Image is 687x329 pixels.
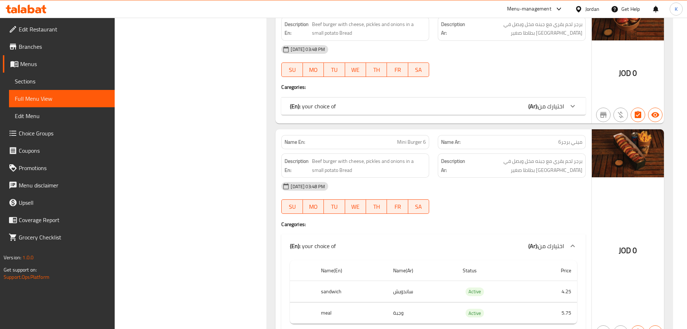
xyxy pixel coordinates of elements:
strong: Description Ar: [441,157,465,174]
span: برجر لحم بقري مع جبنه مخل وبصل في خبز بطاطا صغير [467,157,582,174]
button: SU [281,199,303,214]
span: Promotions [19,164,109,172]
span: Get support on: [4,265,37,274]
a: Menus [3,55,115,73]
a: Coverage Report [3,211,115,229]
button: MO [303,62,324,77]
b: (Ar): [528,241,538,251]
span: Grocery Checklist [19,233,109,242]
span: Version: [4,253,21,262]
button: SA [408,62,429,77]
span: Upsell [19,198,109,207]
span: [DATE] 03:48 PM [288,46,328,53]
p: your choice of [290,242,336,250]
td: ساندويش [387,281,457,302]
button: Has choices [631,108,645,122]
button: FR [387,199,408,214]
span: Menus [20,60,109,68]
button: Purchased item [613,108,628,122]
th: Status [457,260,529,281]
span: Choice Groups [19,129,109,138]
span: 0 [633,66,637,80]
button: FR [387,62,408,77]
button: TU [324,199,345,214]
span: TH [369,202,384,212]
div: Active [466,287,484,296]
span: FR [390,202,405,212]
button: SA [408,199,429,214]
span: Coverage Report [19,216,109,224]
th: sandwich [315,281,387,302]
th: Name(En) [315,260,387,281]
h4: Caregories: [281,221,586,228]
span: Coupons [19,146,109,155]
a: Menu disclaimer [3,177,115,194]
button: TU [324,62,345,77]
strong: Description Ar: [441,20,465,38]
a: Branches [3,38,115,55]
th: meal [315,302,387,324]
span: 0 [633,243,637,257]
button: TH [366,199,387,214]
button: TH [366,62,387,77]
span: Beef burger with cheese, pickles and onions in a small potato Bread [312,20,426,38]
div: (En): your choice of(Ar):اختيارك من [281,98,586,115]
span: TU [327,202,342,212]
span: Full Menu View [15,94,109,103]
span: FR [390,65,405,75]
a: Full Menu View [9,90,115,107]
a: Support.OpsPlatform [4,272,49,282]
b: (En): [290,101,300,112]
span: MO [306,202,321,212]
b: (Ar): [528,101,538,112]
button: MO [303,199,324,214]
h4: Caregories: [281,83,586,91]
td: 5.75 [529,302,577,324]
strong: Name En: [285,138,305,146]
span: SU [285,65,300,75]
span: MO [306,65,321,75]
span: TH [369,65,384,75]
div: (En): your choice of(Ar):اختيارك من [281,234,586,257]
div: Menu-management [507,5,551,13]
span: TU [327,65,342,75]
span: Mini Burger 6 [397,138,426,146]
span: Active [466,287,484,296]
span: Edit Restaurant [19,25,109,34]
span: [DATE] 03:48 PM [288,183,328,190]
span: 1.0.0 [22,253,34,262]
span: WE [348,65,363,75]
a: Upsell [3,194,115,211]
span: Active [466,309,484,317]
span: برجر لحم بقري مع جبنه مخل وبصل في خبز بطاطا صغير [467,20,582,38]
table: choices table [290,260,577,324]
span: Branches [19,42,109,51]
a: Edit Restaurant [3,21,115,38]
span: JOD [619,243,631,257]
span: JOD [619,66,631,80]
img: %D9%85%D9%8A%D9%86%D9%8A_%D8%A8%D8%B1%D8%AC%D8%B16638958928125439680.jpg [592,129,664,177]
span: اختيارك من [538,241,564,251]
span: SA [411,65,426,75]
button: Available [648,108,662,122]
a: Grocery Checklist [3,229,115,246]
div: Active [466,309,484,317]
span: Edit Menu [15,112,109,120]
a: Choice Groups [3,125,115,142]
b: (En): [290,241,300,251]
td: 4.25 [529,281,577,302]
strong: Name Ar: [441,138,461,146]
button: SU [281,62,303,77]
strong: Description En: [285,157,310,174]
span: SA [411,202,426,212]
button: Not branch specific item [596,108,611,122]
p: your choice of [290,102,336,111]
button: WE [345,199,366,214]
td: وجبة [387,302,457,324]
a: Sections [9,73,115,90]
div: Jordan [585,5,599,13]
span: Beef burger with cheese, pickles and onions in a small potato Bread [312,157,426,174]
span: SU [285,202,300,212]
th: Price [529,260,577,281]
span: Menu disclaimer [19,181,109,190]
